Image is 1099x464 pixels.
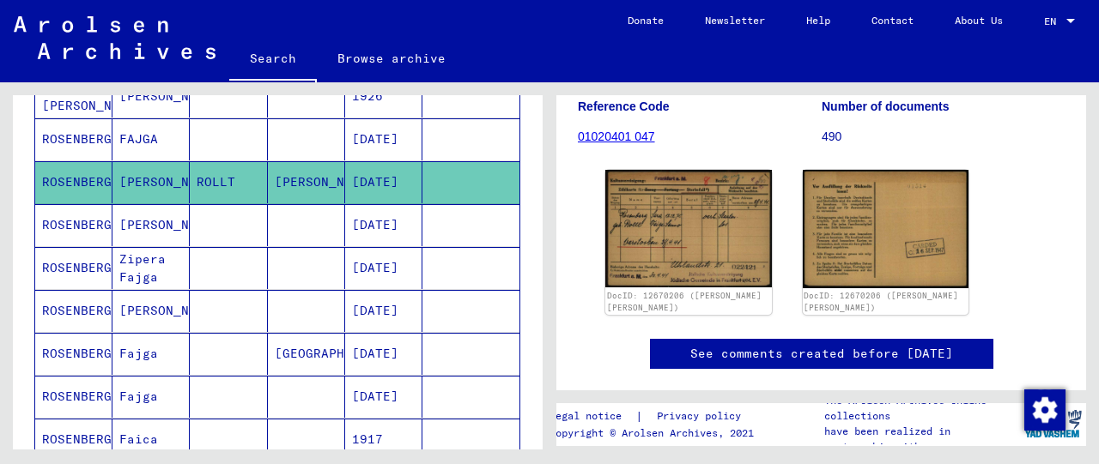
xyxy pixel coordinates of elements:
mat-cell: [DATE] [345,290,422,332]
a: Privacy policy [643,407,762,425]
mat-cell: Fajga [112,376,190,418]
p: The Arolsen Archives online collections [824,393,1020,424]
mat-cell: [PERSON_NAME] [268,161,345,203]
mat-cell: [PERSON_NAME] [112,75,190,118]
div: | [549,407,762,425]
img: 001.jpg [605,170,772,287]
mat-cell: ROSENBERG [35,419,112,461]
mat-cell: FAJGA [112,118,190,160]
mat-cell: [PERSON_NAME] [112,290,190,332]
p: 490 [822,128,1065,146]
img: 002.jpg [803,170,969,288]
mat-cell: [PERSON_NAME] [PERSON_NAME] [35,75,112,118]
a: Search [229,38,317,82]
mat-cell: [GEOGRAPHIC_DATA] [268,333,345,375]
p: Copyright © Arolsen Archives, 2021 [549,425,762,441]
a: DocID: 12670206 ([PERSON_NAME] [PERSON_NAME]) [804,291,958,312]
mat-cell: Faica [112,419,190,461]
p: have been realized in partnership with [824,424,1020,455]
b: Number of documents [822,99,950,113]
b: Reference Code [578,99,670,113]
img: Change consent [1024,389,1066,431]
mat-cell: [DATE] [345,247,422,289]
mat-cell: [DATE] [345,118,422,160]
a: See comments created before [DATE] [690,345,953,363]
span: EN [1044,15,1063,27]
mat-cell: [PERSON_NAME] [112,161,190,203]
mat-cell: [DATE] [345,376,422,418]
a: Legal notice [549,407,635,425]
img: yv_logo.png [1021,402,1085,445]
a: Browse archive [317,38,466,79]
mat-cell: [DATE] [345,333,422,375]
mat-cell: Zipera Fajga [112,247,190,289]
mat-cell: ROSENBERG [35,204,112,246]
mat-cell: Fajga [112,333,190,375]
a: DocID: 12670206 ([PERSON_NAME] [PERSON_NAME]) [607,291,762,312]
mat-cell: ROSENBERG [35,161,112,203]
mat-cell: ROSENBERG [35,333,112,375]
mat-cell: ROSENBERG [35,118,112,160]
a: 01020401 047 [578,130,655,143]
mat-cell: [DATE] [345,161,422,203]
mat-cell: 1917 [345,419,422,461]
mat-cell: ROSENBERG [35,376,112,418]
img: Arolsen_neg.svg [14,16,216,59]
mat-cell: 1926 [345,75,422,118]
mat-cell: ROLLT [190,161,267,203]
mat-cell: [PERSON_NAME] [112,204,190,246]
mat-cell: ROSENBERG [35,290,112,332]
mat-cell: [DATE] [345,204,422,246]
mat-cell: ROSENBERG [35,247,112,289]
